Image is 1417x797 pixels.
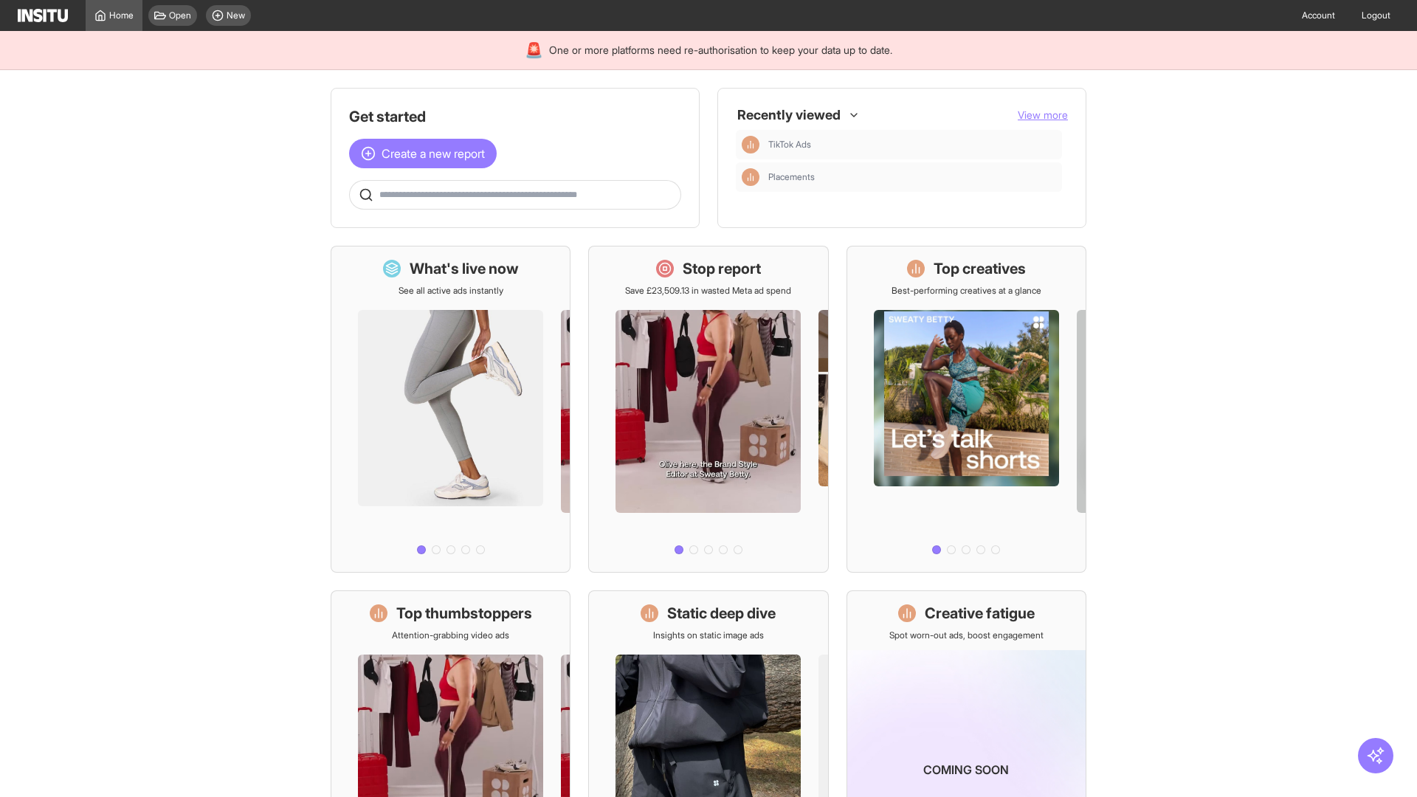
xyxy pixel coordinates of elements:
span: View more [1018,108,1068,121]
button: Create a new report [349,139,497,168]
span: TikTok Ads [768,139,811,151]
span: Open [169,10,191,21]
p: See all active ads instantly [399,285,503,297]
span: Placements [768,171,1056,183]
div: Insights [742,168,759,186]
p: Save £23,509.13 in wasted Meta ad spend [625,285,791,297]
button: View more [1018,108,1068,123]
a: Stop reportSave £23,509.13 in wasted Meta ad spend [588,246,828,573]
span: Create a new report [382,145,485,162]
h1: Top thumbstoppers [396,603,532,624]
div: Insights [742,136,759,153]
h1: Static deep dive [667,603,776,624]
img: Logo [18,9,68,22]
p: Insights on static image ads [653,629,764,641]
span: New [227,10,245,21]
p: Attention-grabbing video ads [392,629,509,641]
a: Top creativesBest-performing creatives at a glance [847,246,1086,573]
div: 🚨 [525,40,543,61]
span: Home [109,10,134,21]
span: One or more platforms need re-authorisation to keep your data up to date. [549,43,892,58]
h1: Top creatives [934,258,1026,279]
h1: What's live now [410,258,519,279]
span: TikTok Ads [768,139,1056,151]
span: Placements [768,171,815,183]
h1: Get started [349,106,681,127]
h1: Stop report [683,258,761,279]
p: Best-performing creatives at a glance [892,285,1041,297]
a: What's live nowSee all active ads instantly [331,246,570,573]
